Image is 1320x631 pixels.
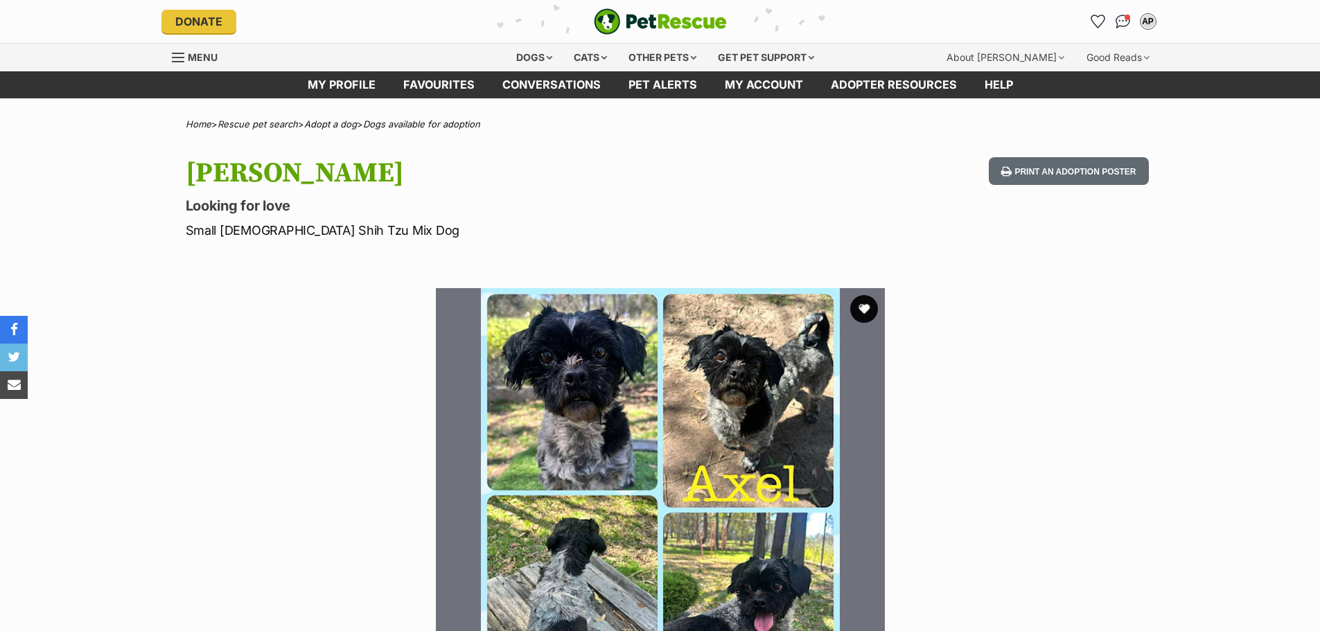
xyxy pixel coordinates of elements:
a: Dogs available for adoption [363,118,480,130]
div: Get pet support [708,44,824,71]
a: Help [971,71,1027,98]
a: Adopt a dog [304,118,357,130]
button: favourite [850,295,878,323]
a: conversations [489,71,615,98]
button: My account [1137,10,1159,33]
div: About [PERSON_NAME] [937,44,1074,71]
a: Menu [172,44,227,69]
button: Print an adoption poster [989,157,1148,186]
div: Cats [564,44,617,71]
a: Adopter resources [817,71,971,98]
a: Home [186,118,211,130]
a: Favourites [389,71,489,98]
p: Small [DEMOGRAPHIC_DATA] Shih Tzu Mix Dog [186,221,772,240]
ul: Account quick links [1087,10,1159,33]
h1: [PERSON_NAME] [186,157,772,189]
a: Conversations [1112,10,1134,33]
div: Good Reads [1077,44,1159,71]
p: Looking for love [186,196,772,215]
span: Menu [188,51,218,63]
a: Pet alerts [615,71,711,98]
div: Dogs [507,44,562,71]
a: Donate [161,10,236,33]
a: Favourites [1087,10,1109,33]
div: AP [1141,15,1155,28]
img: chat-41dd97257d64d25036548639549fe6c8038ab92f7586957e7f3b1b290dea8141.svg [1116,15,1130,28]
a: My account [711,71,817,98]
div: > > > [151,119,1170,130]
div: Other pets [619,44,706,71]
a: Rescue pet search [218,118,298,130]
img: logo-e224e6f780fb5917bec1dbf3a21bbac754714ae5b6737aabdf751b685950b380.svg [594,8,727,35]
a: My profile [294,71,389,98]
a: PetRescue [594,8,727,35]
